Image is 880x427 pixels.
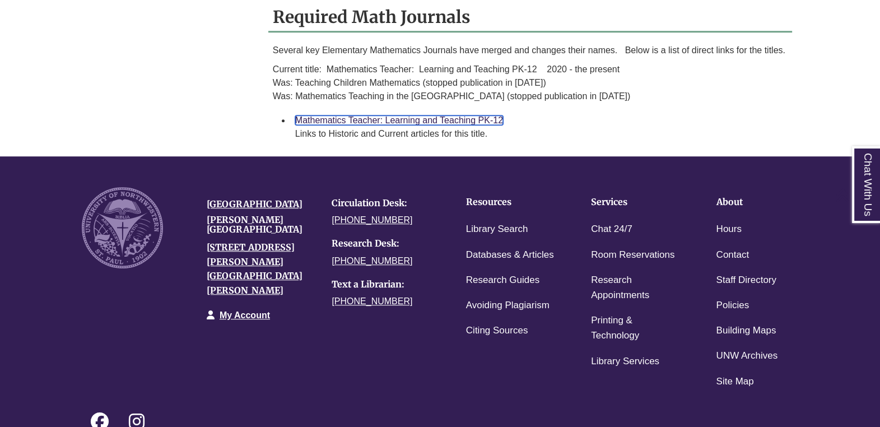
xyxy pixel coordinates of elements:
[268,3,792,33] h2: Required Math Journals
[466,272,539,289] a: Research Guides
[207,242,302,296] a: [STREET_ADDRESS][PERSON_NAME][GEOGRAPHIC_DATA][PERSON_NAME]
[295,115,503,125] a: Mathematics Teacher: Learning and Teaching PK-12
[716,272,776,289] a: Staff Directory
[591,313,681,344] a: Printing & Technology
[716,221,741,238] a: Hours
[220,310,270,320] a: My Account
[591,247,674,263] a: Room Reservations
[466,298,550,314] a: Avoiding Plagiarism
[591,197,681,207] h4: Services
[295,127,783,141] div: Links to Historic and Current articles for this title.
[716,197,806,207] h4: About
[716,323,776,339] a: Building Maps
[466,197,556,207] h4: Resources
[82,187,163,268] img: UNW seal
[332,296,412,306] a: [PHONE_NUMBER]
[591,221,632,238] a: Chat 24/7
[466,221,528,238] a: Library Search
[466,247,554,263] a: Databases & Articles
[716,247,749,263] a: Contact
[835,188,877,203] a: Back to Top
[591,354,659,370] a: Library Services
[332,215,412,225] a: [PHONE_NUMBER]
[332,256,412,266] a: [PHONE_NUMBER]
[591,272,681,304] a: Research Appointments
[273,63,788,103] p: Current title: Mathematics Teacher: Learning and Teaching PK-12 2020 - the present Was: Teaching ...
[716,374,753,390] a: Site Map
[716,348,777,364] a: UNW Archives
[332,280,440,290] h4: Text a Librarian:
[466,323,528,339] a: Citing Sources
[332,239,440,249] h4: Research Desk:
[273,44,788,57] p: Several key Elementary Mathematics Journals have merged and changes their names. Below is a list ...
[332,198,440,208] h4: Circulation Desk:
[207,215,315,235] h4: [PERSON_NAME][GEOGRAPHIC_DATA]
[716,298,749,314] a: Policies
[207,198,302,210] a: [GEOGRAPHIC_DATA]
